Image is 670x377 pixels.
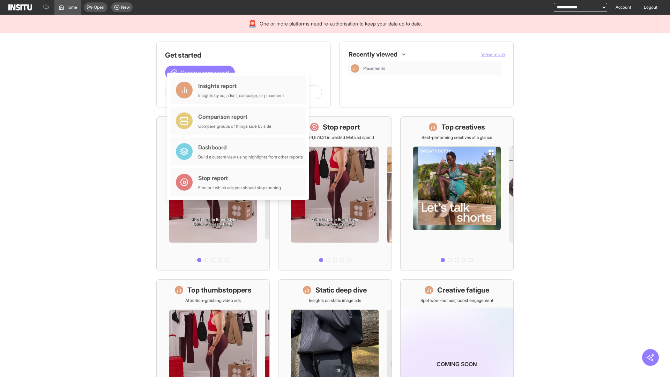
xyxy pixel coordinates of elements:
span: New [121,5,130,10]
span: View more [481,51,505,57]
h1: Stop report [323,122,360,132]
h1: Get started [165,50,322,60]
a: What's live nowSee all active ads instantly [156,116,270,271]
span: One or more platforms need re-authorisation to keep your data up to date. [260,20,422,27]
a: Top creativesBest-performing creatives at a glance [400,116,514,271]
h1: Top creatives [441,122,485,132]
button: View more [481,51,505,58]
h1: Static deep dive [315,285,367,295]
img: Logo [8,4,32,10]
p: Attention-grabbing video ads [185,298,241,303]
a: Stop reportSave £24,579.21 in wasted Meta ad spend [278,116,392,271]
div: Find out which ads you should stop running [198,185,281,191]
span: Open [94,5,104,10]
span: Create a new report [180,68,229,77]
div: 🚨 [248,19,257,29]
p: Insights on static image ads [309,298,361,303]
div: Comparison report [198,112,271,121]
div: Stop report [198,174,281,182]
p: Best-performing creatives at a glance [422,135,492,140]
span: Placements [363,66,385,71]
div: Insights report [198,82,284,90]
button: Create a new report [165,66,235,80]
p: Save £24,579.21 in wasted Meta ad spend [296,135,374,140]
span: Home [66,5,77,10]
h1: Top thumbstoppers [187,285,252,295]
div: Dashboard [198,143,303,151]
div: Insights [351,64,359,73]
div: Compare groups of things side by side [198,124,271,129]
div: Build a custom view using highlights from other reports [198,154,303,160]
div: Insights by ad, adset, campaign, or placement [198,93,284,98]
span: Placements [363,66,499,71]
